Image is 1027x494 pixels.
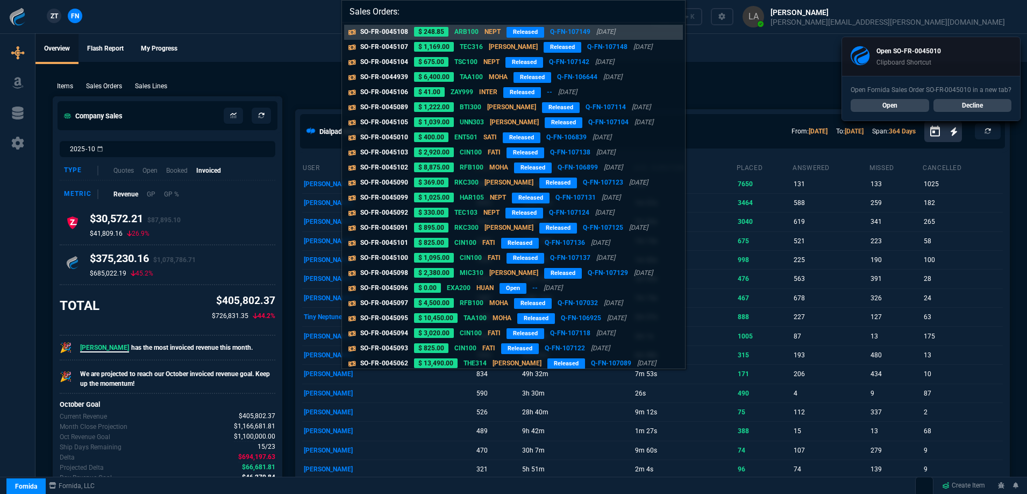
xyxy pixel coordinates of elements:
p: $ 8,875.00 [414,163,454,172]
p: Q-FN-107125 [583,223,623,232]
p: [DATE] [595,57,614,67]
p: SO-FR-0045010 [360,132,408,142]
p: Q-FN-107104 [588,117,629,127]
p: THE314 [463,358,487,368]
p: SATI [483,132,497,142]
p: $ 4,500.00 [414,298,454,308]
p: Released [505,57,543,68]
p: Q-FN-107131 [555,193,596,202]
p: Released [505,208,543,218]
p: SO-FR-0045089 [360,102,408,112]
p: SO-FR-0045106 [360,87,408,97]
p: SO-FR-0045090 [360,178,408,187]
p: Q-FN-107138 [550,147,590,157]
p: $ 10,450.00 [414,313,458,323]
p: Q-FN-107148 [587,42,627,52]
p: FATI [488,147,501,157]
p: Released [507,253,544,264]
p: Q-FN-107142 [549,57,589,67]
p: Released [517,313,555,324]
p: Q-FN-107123 [583,178,623,187]
p: EXA200 [447,283,470,293]
p: Q-FN-106839 [546,132,587,142]
p: SO-FR-0045104 [360,57,408,67]
p: SO-FR-0045096 [360,283,408,293]
p: SO-FR-0045102 [360,163,408,172]
p: $ 1,095.00 [414,253,454,263]
p: CIN100 [460,253,482,263]
p: Released [501,343,539,354]
p: [PERSON_NAME] [489,42,538,52]
p: SO-FR-0045108 [360,27,408,37]
p: CIN100 [454,343,476,353]
p: [DATE] [629,223,648,232]
p: -- [547,87,552,97]
p: SO-FR-0045091 [360,223,408,232]
p: RFB100 [460,163,483,172]
p: NEPT [483,208,500,217]
p: BTI300 [460,102,481,112]
p: NEPT [490,193,506,202]
p: [DATE] [596,27,615,37]
p: [PERSON_NAME] [487,102,536,112]
p: MOHA [493,313,511,323]
p: NEPT [483,57,500,67]
p: Q-FN-107122 [545,343,585,353]
p: [PERSON_NAME] [489,268,538,278]
p: RKC300 [454,178,479,187]
p: SO-FR-0045103 [360,147,408,157]
p: [DATE] [607,313,626,323]
p: [DATE] [637,358,656,368]
p: Released [514,298,552,309]
p: Released [539,223,577,234]
p: MOHA [489,72,508,82]
p: [DATE] [593,132,611,142]
p: Open [500,283,526,294]
p: $ 2,920.00 [414,147,454,157]
p: $ 248.85 [414,27,448,37]
p: $ 675.00 [414,57,448,67]
p: $ 1,039.00 [414,117,454,127]
p: Q-FN-107089 [591,358,631,368]
p: [DATE] [633,42,652,52]
p: Q-FN-107137 [550,253,590,263]
p: RFB100 [460,298,483,308]
p: SO-FR-0045105 [360,117,408,127]
p: Q-FN-106644 [557,72,597,82]
p: SO-FR-0045095 [360,313,408,323]
p: FATI [488,328,501,338]
p: $ 41.00 [414,87,445,97]
p: $ 825.00 [414,238,448,248]
p: RKC300 [454,223,479,232]
p: $ 825.00 [414,343,448,353]
p: $ 0.00 [414,283,441,293]
p: -- [532,283,538,293]
p: Q-FN-107149 [550,27,590,37]
p: [DATE] [632,102,651,112]
p: Released [507,27,544,38]
a: Create Item [938,478,989,494]
p: SO-FR-0044939 [360,72,408,82]
p: [DATE] [591,238,610,248]
p: [DATE] [596,253,615,263]
p: $ 1,222.00 [414,102,454,112]
p: [DATE] [604,163,623,172]
p: Released [507,328,544,339]
p: $ 13,490.00 [414,358,458,368]
p: CIN100 [460,328,482,338]
input: Search... [342,1,685,22]
p: MOHA [489,163,508,172]
p: ZAY999 [451,87,473,97]
p: Released [501,238,539,249]
p: Q-FN-106925 [561,313,601,323]
p: MIC310 [460,268,483,278]
p: Q-FN-107136 [545,238,585,248]
p: [DATE] [604,298,623,308]
p: SO-FR-0045094 [360,328,408,338]
p: [DATE] [558,87,577,97]
p: $ 895.00 [414,223,448,232]
p: [DATE] [591,343,610,353]
p: Released [547,358,585,369]
p: SO-FR-0045093 [360,343,408,353]
p: [DATE] [595,208,614,217]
